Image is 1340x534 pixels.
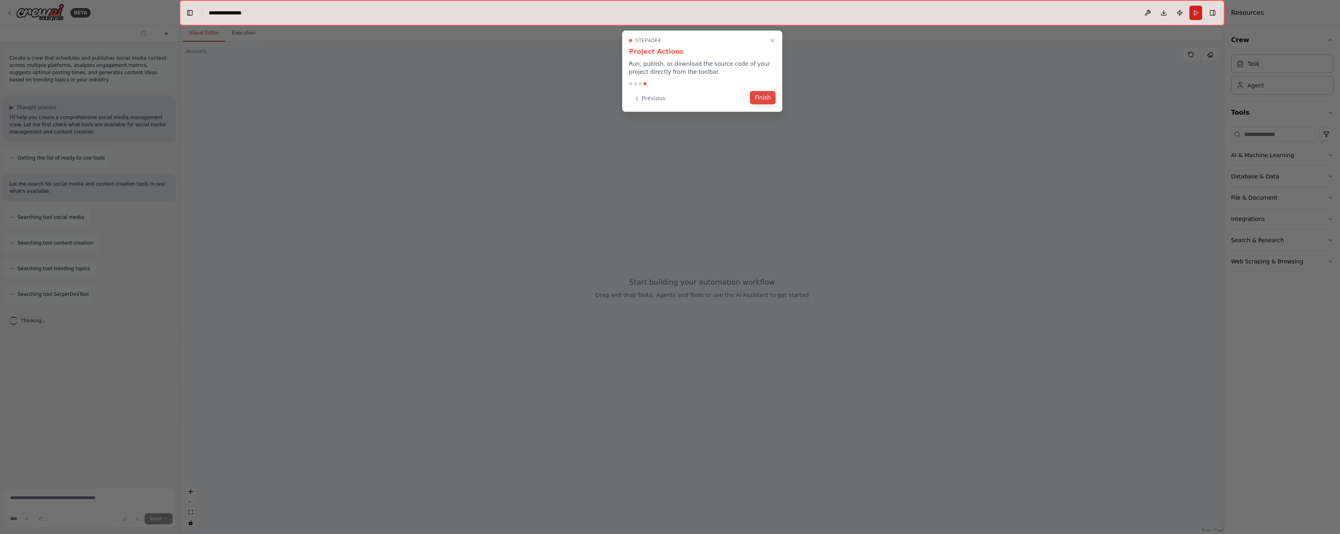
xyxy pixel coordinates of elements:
h3: Project Actions [629,47,776,57]
button: Hide left sidebar [184,7,195,18]
button: Finish [750,91,776,104]
button: Previous [629,92,670,105]
p: Run, publish, or download the source code of your project directly from the toolbar. [629,60,776,76]
span: Step 4 of 4 [635,37,661,44]
button: Close walkthrough [768,36,777,45]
